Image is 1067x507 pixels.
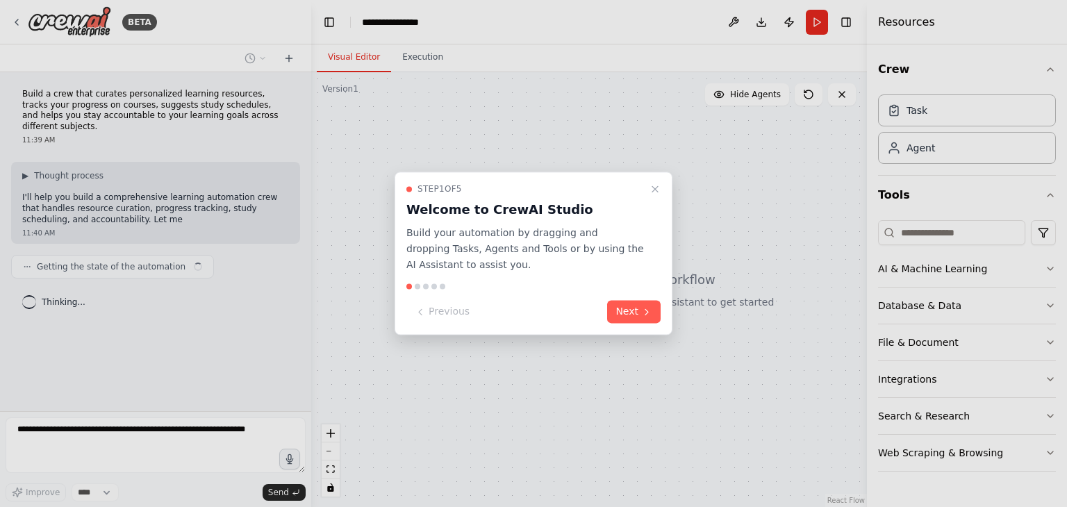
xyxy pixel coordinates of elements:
[406,200,644,219] h3: Welcome to CrewAI Studio
[607,301,661,324] button: Next
[406,301,478,324] button: Previous
[647,181,663,197] button: Close walkthrough
[406,225,644,272] p: Build your automation by dragging and dropping Tasks, Agents and Tools or by using the AI Assista...
[417,183,462,194] span: Step 1 of 5
[320,13,339,32] button: Hide left sidebar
